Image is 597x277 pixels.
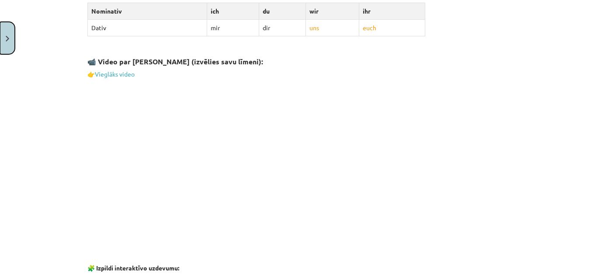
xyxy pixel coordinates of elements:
[363,24,376,32] span: euch
[259,20,306,36] td: dir
[96,264,179,272] strong: Izpildi interaktīvo uzdevumu:
[87,263,510,273] p: 🧩
[359,3,425,20] th: ihr
[88,3,207,20] th: Nominativ
[6,36,9,42] img: icon-close-lesson-0947bae3869378f0d4975bcd49f059093ad1ed9edebbc8119c70593378902aed.svg
[87,70,510,79] p: 👉
[259,3,306,20] th: du
[87,57,263,66] strong: 📹 Video par [PERSON_NAME] (izvēlies savu līmeni):
[88,20,207,36] td: Dativ
[207,3,259,20] th: ich
[95,70,135,78] a: Vieglāks video
[305,3,359,20] th: wir
[309,24,319,32] span: uns
[207,20,259,36] td: mir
